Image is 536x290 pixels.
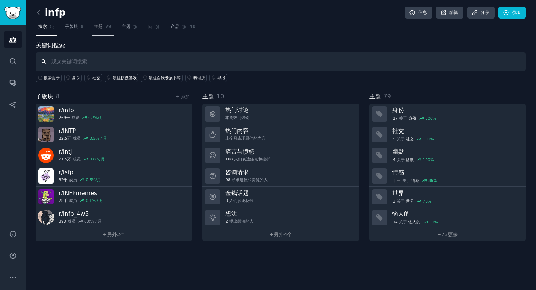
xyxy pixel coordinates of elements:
font: 108 [225,157,233,161]
font: 另外 [107,231,117,237]
font: 金钱话题 [225,190,249,196]
a: 咨询请求98寻求建议和资源的人 [202,166,359,187]
font: 问 [148,24,153,29]
font: 0.5 [89,136,96,140]
a: 身份17关于​​身份300% [369,104,526,124]
font: + [269,231,274,237]
font: infp_4w5 [63,210,89,217]
a: 编辑 [436,7,463,19]
a: 社交5关于​​社交100% [369,124,526,145]
font: 成员 [69,198,77,203]
font: 成员 [71,115,79,120]
font: infp [63,107,74,114]
a: 身份 [64,74,82,82]
font: 身份 [408,116,416,120]
font: 主题 [122,24,131,29]
font: 0.6 [86,178,92,182]
font: 身份 [392,107,404,114]
font: 393 [59,219,66,223]
img: infp_4w5 [38,210,54,225]
font: % [428,199,431,203]
font: 100 [423,158,430,162]
font: 更多 [448,231,458,237]
font: 编辑 [449,10,458,15]
font: %/月 [92,178,101,182]
font: 主题 [202,93,214,100]
a: 世界3关于​​世界70% [369,187,526,207]
a: +73更多 [369,228,526,241]
a: 问 [146,21,163,36]
font: 主题 [369,93,381,100]
img: INTP [38,127,54,142]
font: 热门内容 [225,127,249,134]
font: 提出想法的人 [229,219,253,223]
a: 最佳自我发展书籍 [141,74,183,82]
font: 关键词搜索 [36,42,65,49]
font: r/ [59,127,63,134]
font: 搜索提示 [44,76,60,80]
font: infp [45,7,66,18]
font: 40 [190,24,196,29]
font: 子版块 [36,93,53,100]
font: 3 [393,199,395,203]
font: % [433,178,437,183]
a: 情感十三关于​​情感86% [369,166,526,187]
font: 2个 [117,231,125,237]
font: 86 [428,178,433,183]
a: 最佳棋盘游戏 [105,74,139,82]
font: 关于 [399,116,407,120]
a: 恼人的14关于​​恼人的50% [369,207,526,228]
font: 社交 [392,127,404,134]
font: 32千 [59,178,67,182]
font: 情感 [411,178,419,183]
font: + [102,231,107,237]
a: 痛苦与愤怒108人们表达痛点和挫折 [202,145,359,166]
font: 70 [423,199,428,203]
font: 0.0 [84,219,90,223]
font: 22.5万 [59,136,71,140]
a: r/isfp32千成员0.6%/月 [36,166,192,187]
font: 17 [393,116,397,120]
font: 2 [225,219,228,223]
font: 添加 [512,10,520,15]
img: infp [38,106,54,122]
font: 世界 [406,199,414,203]
font: 28千 [59,198,67,203]
font: 4 [393,158,395,162]
font: 0.8 [89,157,96,161]
font: INFPmemes [63,190,97,196]
font: % [434,220,438,224]
font: 子版块 [65,24,78,29]
font: 幽默 [406,158,414,162]
a: 我讨厌 [185,74,207,82]
font: 成员 [67,219,75,223]
font: 幽默 [392,148,404,155]
font: 十三 [393,178,401,183]
a: 分享 [467,7,495,19]
font: 关于 [402,178,410,183]
font: 热门讨论 [225,107,249,114]
font: 10 [217,93,224,100]
a: 产品40 [168,21,198,36]
font: INTP [63,127,76,134]
font: 8 [56,93,59,100]
input: 观众关键词搜索 [36,52,526,71]
button: 搜索提示 [36,74,62,82]
font: %/月 [94,115,104,120]
a: +另外4个 [202,228,359,241]
font: % / 月 [96,136,107,140]
a: 信息 [405,7,432,19]
font: 寻找 [217,76,225,80]
font: 咨询请求 [225,169,249,176]
a: r/INTP22.5万成员0.5% / 月 [36,124,192,145]
font: 关于 [397,137,405,141]
font: % [432,116,436,120]
font: % [430,137,434,141]
font: 269千 [59,115,70,120]
a: +另外2个 [36,228,192,241]
font: 100 [423,137,430,141]
font: 另外 [273,231,284,237]
font: 73 [441,231,448,237]
font: 世界 [392,190,404,196]
font: 最佳棋盘游戏 [113,76,137,80]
